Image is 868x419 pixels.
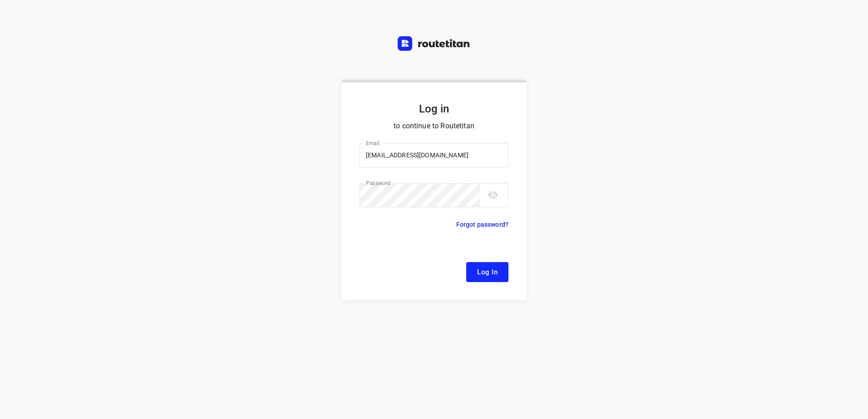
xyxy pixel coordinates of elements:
h5: Log in [360,102,508,116]
p: Forgot password? [456,219,508,230]
button: Log In [466,262,508,282]
p: to continue to Routetitan [360,120,508,132]
span: Log In [477,266,498,278]
button: toggle password visibility [484,186,502,204]
img: Routetitan [398,36,470,51]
